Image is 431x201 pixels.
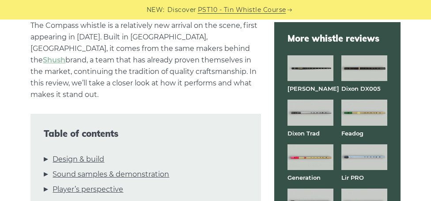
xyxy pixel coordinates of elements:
a: Sound samples & demonstration [53,169,169,180]
p: The Compass whistle is a relatively new arrival on the scene, first appearing in [DATE]. Built in... [30,20,261,100]
a: Lir PRO [341,174,364,181]
a: Shush [43,56,65,64]
a: Player’s perspective [53,184,123,195]
span: NEW: [147,5,165,15]
span: Table of contents [44,128,248,139]
a: Dixon Trad [287,130,320,137]
a: Feadog [341,130,363,137]
a: Design & build [53,154,104,165]
a: [PERSON_NAME] [287,85,339,92]
span: More whistle reviews [287,32,387,45]
a: Generation [287,174,321,181]
a: Dixon DX005 [341,85,381,92]
img: Lir PRO aluminum tin whistle full front view [341,144,387,170]
img: Feadog brass tin whistle full front view [341,100,387,125]
img: Generation brass tin whistle full front view [287,144,333,170]
img: Dixon DX005 tin whistle full front view [341,55,387,81]
img: Dixon Trad tin whistle full front view [287,100,333,125]
a: PST10 - Tin Whistle Course [198,5,286,15]
span: Discover [167,5,197,15]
